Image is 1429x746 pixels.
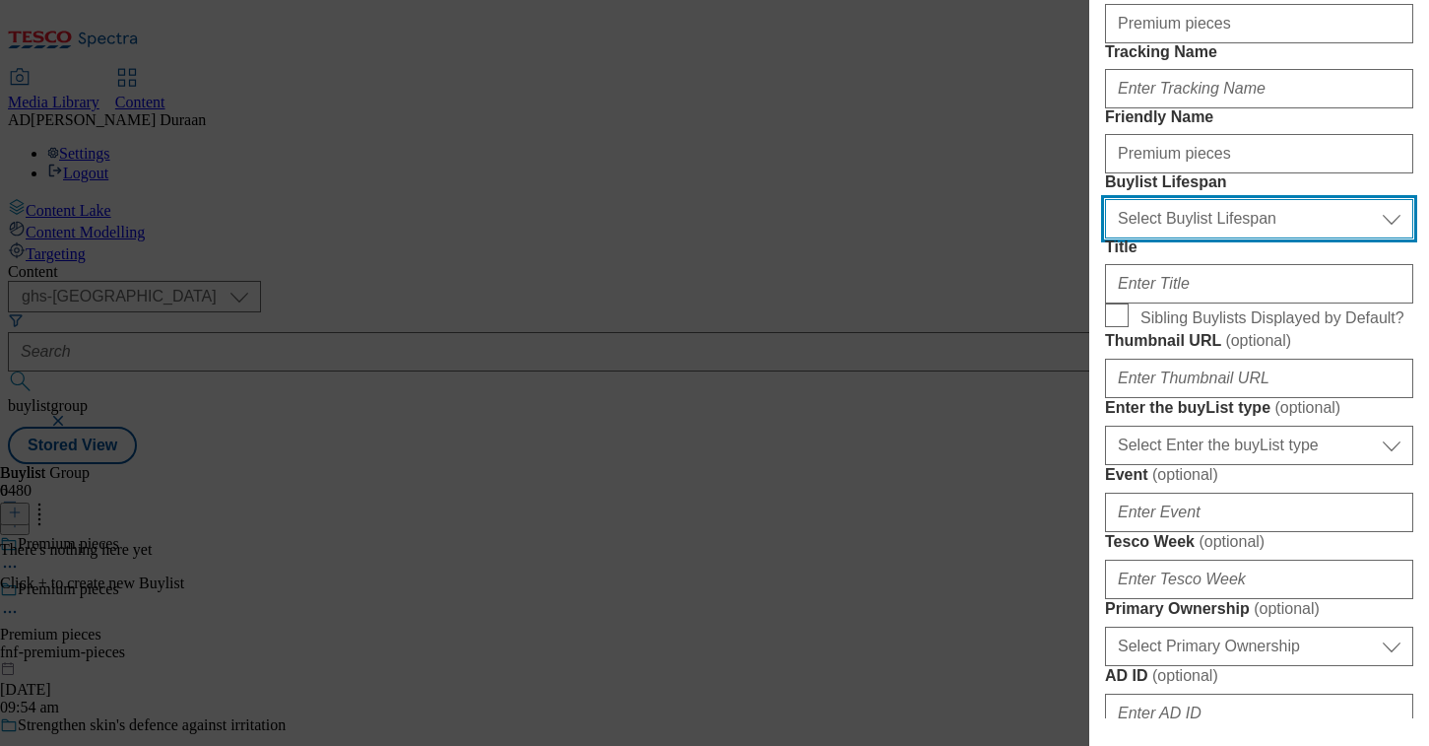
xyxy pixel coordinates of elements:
span: ( optional ) [1152,466,1218,483]
input: Enter Friendly Name [1105,134,1413,173]
label: Tesco Week [1105,532,1413,552]
input: Enter Thumbnail URL [1105,359,1413,398]
label: Friendly Name [1105,108,1413,126]
label: Thumbnail URL [1105,331,1413,351]
label: Title [1105,238,1413,256]
label: AD ID [1105,666,1413,686]
label: Tracking Name [1105,43,1413,61]
label: Enter the buyList type [1105,398,1413,418]
span: ( optional ) [1254,600,1320,617]
span: ( optional ) [1274,399,1340,416]
span: ( optional ) [1199,533,1265,550]
input: Enter Label [1105,4,1413,43]
label: Event [1105,465,1413,485]
input: Enter AD ID [1105,694,1413,733]
input: Enter Tesco Week [1105,560,1413,599]
input: Enter Title [1105,264,1413,304]
span: Sibling Buylists Displayed by Default? [1140,309,1404,327]
span: ( optional ) [1152,667,1218,684]
span: ( optional ) [1225,332,1291,349]
input: Enter Event [1105,493,1413,532]
label: Buylist Lifespan [1105,173,1413,191]
input: Enter Tracking Name [1105,69,1413,108]
label: Primary Ownership [1105,599,1413,619]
